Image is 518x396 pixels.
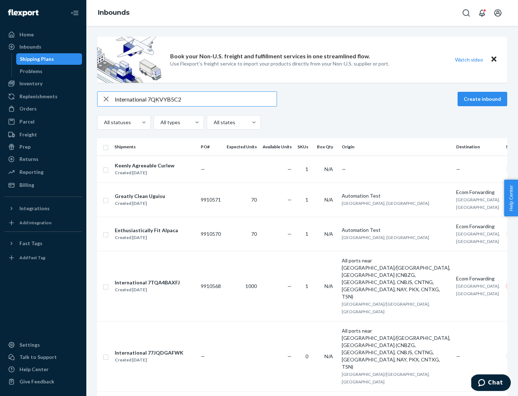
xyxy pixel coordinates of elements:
input: Search inbounds by name, destination, msku... [115,92,277,106]
div: All ports near [GEOGRAPHIC_DATA]/[GEOGRAPHIC_DATA], [GEOGRAPHIC_DATA] (CNBZG, [GEOGRAPHIC_DATA], ... [342,257,450,300]
a: Reporting [4,166,82,178]
a: Problems [16,66,82,77]
span: [GEOGRAPHIC_DATA]/[GEOGRAPHIC_DATA], [GEOGRAPHIC_DATA] [342,372,430,384]
div: Created [DATE] [115,234,178,241]
span: 1 [305,166,308,172]
div: Ecom Forwarding [456,189,500,196]
span: — [287,197,292,203]
div: Automation Test [342,192,450,199]
div: International 77JQDGAFWK [115,349,183,356]
div: Replenishments [19,93,58,100]
span: Help Center [504,180,518,216]
div: Parcel [19,118,35,125]
td: 9910568 [198,251,224,321]
button: Fast Tags [4,238,82,249]
a: Home [4,29,82,40]
span: [GEOGRAPHIC_DATA], [GEOGRAPHIC_DATA] [456,197,500,210]
th: SKUs [295,138,314,156]
a: Billing [4,179,82,191]
div: Returns [19,156,38,163]
input: All statuses [103,119,104,126]
span: — [287,231,292,237]
button: Open notifications [475,6,489,20]
a: Prep [4,141,82,153]
span: — [456,166,460,172]
img: Flexport logo [8,9,38,17]
div: Inbounds [19,43,41,50]
span: [GEOGRAPHIC_DATA], [GEOGRAPHIC_DATA] [342,235,429,240]
th: Box Qty [314,138,339,156]
span: N/A [324,353,333,359]
button: Open account menu [491,6,505,20]
span: 70 [251,231,257,237]
span: 70 [251,197,257,203]
div: Help Center [19,366,49,373]
div: Orders [19,105,37,112]
div: Give Feedback [19,378,54,385]
a: Shipping Plans [16,53,82,65]
div: Ecom Forwarding [456,275,500,282]
th: Destination [453,138,503,156]
span: — [287,353,292,359]
div: Freight [19,131,37,138]
span: N/A [324,283,333,289]
div: Add Integration [19,220,51,226]
button: Watch video [450,54,488,65]
button: Close Navigation [68,6,82,20]
span: [GEOGRAPHIC_DATA], [GEOGRAPHIC_DATA] [456,283,500,296]
div: Billing [19,181,34,189]
div: Created [DATE] [115,169,174,176]
iframe: Opens a widget where you can chat to one of our agents [471,374,511,392]
a: Settings [4,339,82,351]
span: N/A [324,231,333,237]
span: — [342,166,346,172]
a: Replenishments [4,91,82,102]
button: Give Feedback [4,376,82,387]
div: Reporting [19,168,44,176]
ol: breadcrumbs [92,3,135,23]
th: Shipments [112,138,198,156]
a: Add Integration [4,217,82,229]
button: Create inbound [458,92,507,106]
span: — [201,166,205,172]
div: Created [DATE] [115,200,165,207]
button: Open Search Box [459,6,473,20]
span: — [287,283,292,289]
div: Inventory [19,80,42,87]
span: 1 [305,283,308,289]
button: Close [489,54,499,65]
div: International 7TQA4BAXFJ [115,279,180,286]
a: Inbounds [4,41,82,53]
input: All states [213,119,214,126]
a: Orders [4,103,82,114]
div: Shipping Plans [20,55,54,63]
a: Inventory [4,78,82,89]
a: Freight [4,129,82,140]
p: Book your Non-U.S. freight and fulfillment services in one streamlined flow. [170,52,370,60]
div: Home [19,31,34,38]
div: Greatly Clean Uguisu [115,193,165,200]
span: 1 [305,231,308,237]
div: Enthusiastically Fit Alpaca [115,227,178,234]
span: — [201,353,205,359]
div: Prep [19,143,31,150]
p: Use Flexport’s freight service to import your products directly from your Non-U.S. supplier or port. [170,60,389,67]
div: Automation Test [342,226,450,234]
th: Expected Units [224,138,260,156]
div: Add Fast Tag [19,255,45,261]
button: Integrations [4,203,82,214]
button: Talk to Support [4,351,82,363]
span: 1000 [245,283,257,289]
div: All ports near [GEOGRAPHIC_DATA]/[GEOGRAPHIC_DATA], [GEOGRAPHIC_DATA] (CNBZG, [GEOGRAPHIC_DATA], ... [342,327,450,370]
th: Origin [339,138,453,156]
a: Inbounds [98,9,129,17]
th: PO# [198,138,224,156]
div: Ecom Forwarding [456,223,500,230]
input: All types [160,119,160,126]
span: [GEOGRAPHIC_DATA], [GEOGRAPHIC_DATA] [342,201,429,206]
span: 1 [305,197,308,203]
div: Created [DATE] [115,286,180,293]
th: Available Units [260,138,295,156]
div: Keenly Agreeable Curlew [115,162,174,169]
